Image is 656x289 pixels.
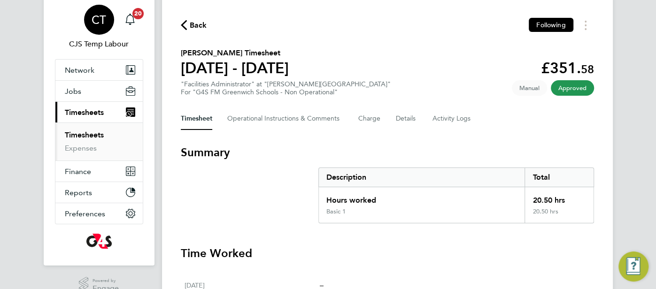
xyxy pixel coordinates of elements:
[55,203,143,224] button: Preferences
[326,208,346,215] div: Basic 1
[55,60,143,80] button: Network
[92,14,106,26] span: CT
[55,81,143,101] button: Jobs
[65,66,94,75] span: Network
[181,145,594,160] h3: Summary
[65,108,104,117] span: Timesheets
[525,168,593,187] div: Total
[55,234,143,249] a: Go to home page
[55,38,143,50] span: CJS Temp Labour
[55,161,143,182] button: Finance
[358,107,381,130] button: Charge
[525,187,593,208] div: 20.50 hrs
[618,251,648,281] button: Engage Resource Center
[525,208,593,223] div: 20.50 hrs
[319,168,525,187] div: Description
[65,209,105,218] span: Preferences
[512,80,547,96] span: This timesheet was manually created.
[55,5,143,50] a: CTCJS Temp Labour
[55,182,143,203] button: Reports
[536,21,565,29] span: Following
[181,80,391,96] div: "Facilities Administrator" at "[PERSON_NAME][GEOGRAPHIC_DATA]"
[181,88,391,96] div: For "G4S FM Greenwich Schools - Non Operational"
[181,107,212,130] button: Timesheet
[581,62,594,76] span: 58
[86,234,112,249] img: g4s-logo-retina.png
[121,5,139,35] a: 20
[432,107,472,130] button: Activity Logs
[55,122,143,160] div: Timesheets
[181,59,289,77] h1: [DATE] - [DATE]
[55,102,143,122] button: Timesheets
[529,18,573,32] button: Following
[227,107,343,130] button: Operational Instructions & Comments
[319,187,525,208] div: Hours worked
[65,167,91,176] span: Finance
[551,80,594,96] span: This timesheet has been approved.
[318,167,594,223] div: Summary
[181,246,594,261] h3: Time Worked
[65,188,92,197] span: Reports
[132,8,144,19] span: 20
[65,87,81,96] span: Jobs
[65,144,97,152] a: Expenses
[181,19,207,31] button: Back
[396,107,417,130] button: Details
[541,59,594,77] app-decimal: £351.
[93,277,119,285] span: Powered by
[181,47,289,59] h2: [PERSON_NAME] Timesheet
[577,18,594,32] button: Timesheets Menu
[190,20,207,31] span: Back
[65,130,104,139] a: Timesheets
